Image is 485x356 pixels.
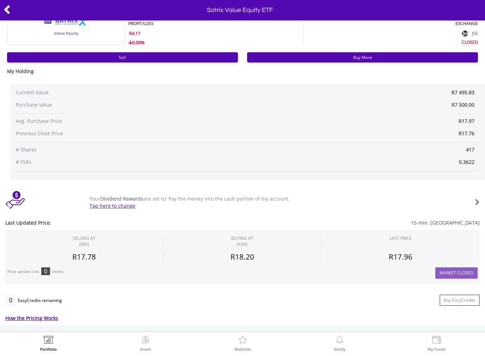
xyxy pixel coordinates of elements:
[452,101,474,108] span: R7 500.00
[90,202,135,209] a: Tap here to change
[7,52,238,63] a: Sell
[129,30,140,36] span: R4.17
[462,30,468,36] img: flag
[5,315,58,321] a: How the Pricing Works
[128,39,303,46] div: 0.06%
[16,130,248,137] span: Previous Close Price
[100,195,143,202] b: Dividend Rewards
[303,20,478,26] div: EXCHANGE
[18,298,62,304] div: EasyCredits remaining
[389,235,412,241] div: LAST PRICE
[334,336,345,351] a: Notify
[73,241,96,247] span: (BID)
[334,347,345,351] label: Notify
[16,159,248,166] span: # FSRs
[40,347,57,351] label: Portfolio
[140,347,151,351] label: Invest
[459,118,474,124] span: R17.97
[7,269,40,274] div: Price update cost:
[435,267,478,279] button: Market Closed
[231,252,254,262] span: R18.20
[303,38,478,45] div: CLOSED
[428,347,446,351] label: My Funds
[389,252,412,262] span: R17.96
[140,336,151,346] img: Invest Now
[237,336,248,346] img: Watchlist
[231,241,253,247] span: (ASK)
[128,20,303,26] div: PROFIT/LOSS
[234,336,251,351] a: Watchlist
[231,235,253,247] span: BUYING AT
[459,130,474,137] span: R17.76
[203,219,480,226] span: 15-min. [GEOGRAPHIC_DATA]
[39,10,92,45] img: TFSA.STXVEQ.png
[472,30,478,36] span: JSE
[440,295,480,306] a: Buy EasyCredits
[84,195,440,209] div: Your are set to: Pay the money into the cash portion of my account.
[40,336,57,351] a: Portfolio
[334,336,345,346] img: View Notifications
[234,347,251,351] label: Watchlist
[247,52,478,63] a: Buy More
[16,101,209,108] span: Purchase Value
[16,118,248,125] span: Avg. Purchase Price
[428,336,446,351] a: My Funds
[452,89,474,96] span: R7 495.83
[51,269,63,274] div: credits
[431,336,442,346] img: View Funds
[72,252,96,262] span: R17.78
[140,336,151,351] a: Invest
[43,336,54,346] img: View Portfolio
[5,295,16,306] div: 0
[41,267,50,275] div: 0
[73,235,96,247] div: SELLING AT
[5,219,203,226] span: Last Updated Price:
[16,146,248,153] span: # Shares
[248,146,480,153] span: 417
[248,159,480,166] span: 0.3622
[16,89,209,96] span: Current Value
